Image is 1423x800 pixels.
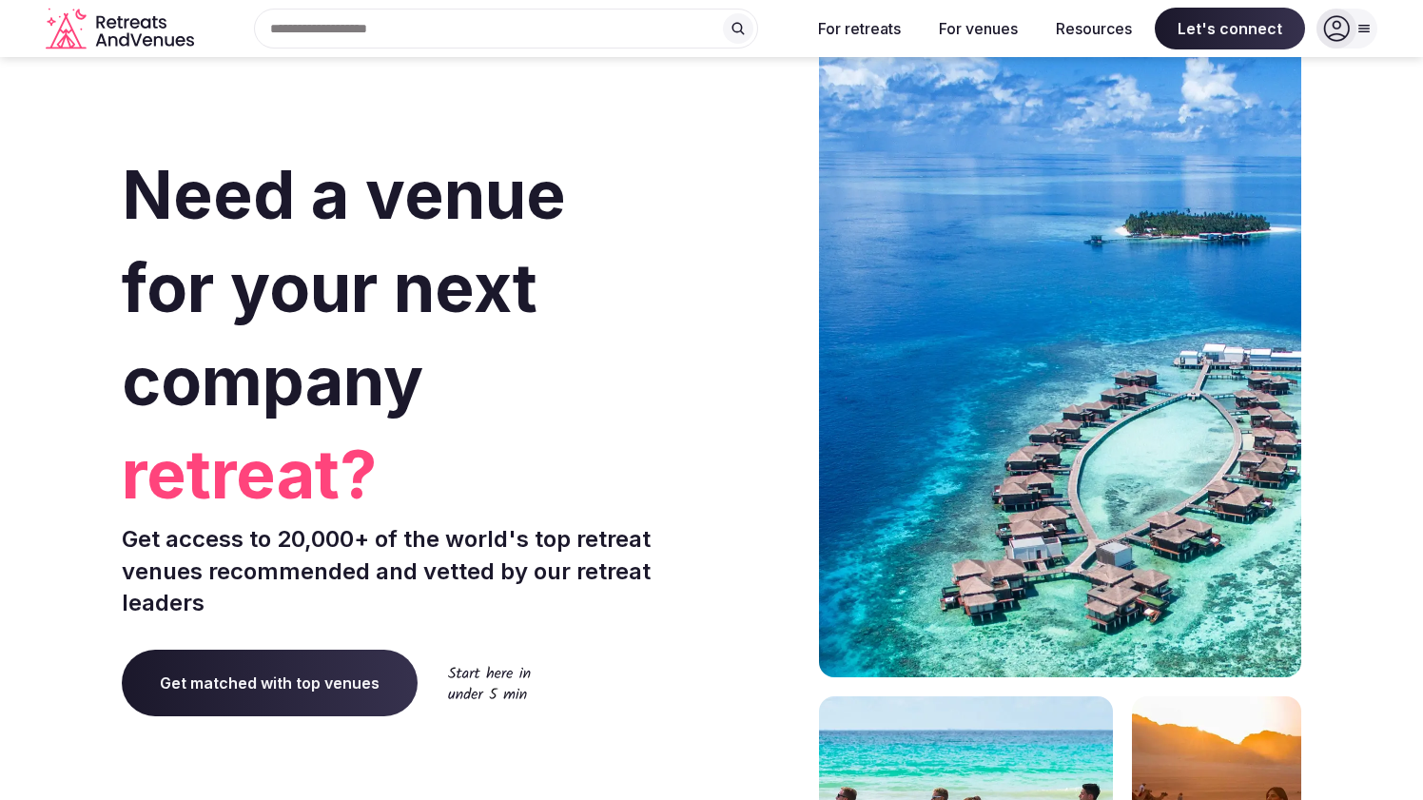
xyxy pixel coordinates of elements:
a: Visit the homepage [46,8,198,50]
button: For retreats [803,8,916,49]
button: For venues [924,8,1033,49]
button: Resources [1041,8,1147,49]
img: Start here in under 5 min [448,666,531,699]
p: Get access to 20,000+ of the world's top retreat venues recommended and vetted by our retreat lea... [122,523,704,619]
span: retreat? [122,428,704,521]
span: Let's connect [1155,8,1305,49]
svg: Retreats and Venues company logo [46,8,198,50]
a: Get matched with top venues [122,650,418,716]
span: Need a venue for your next company [122,154,566,421]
